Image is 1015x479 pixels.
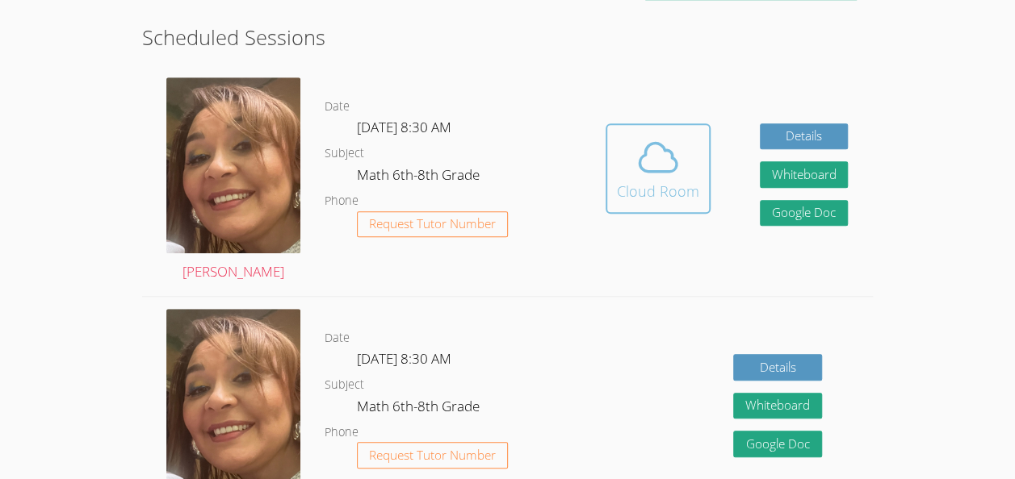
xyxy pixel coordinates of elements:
[142,22,873,52] h2: Scheduled Sessions
[325,97,350,117] dt: Date
[325,328,350,348] dt: Date
[357,211,508,238] button: Request Tutor Number
[357,118,451,136] span: [DATE] 8:30 AM
[325,144,364,164] dt: Subject
[606,123,711,214] button: Cloud Room
[733,354,822,381] a: Details
[617,180,699,202] div: Cloud Room
[369,218,496,230] span: Request Tutor Number
[369,449,496,461] span: Request Tutor Number
[357,164,483,191] dd: Math 6th-8th Grade
[760,161,849,188] button: Whiteboard
[325,423,359,443] dt: Phone
[760,200,849,227] a: Google Doc
[733,393,822,419] button: Whiteboard
[357,395,483,423] dd: Math 6th-8th Grade
[357,442,508,469] button: Request Tutor Number
[760,123,849,150] a: Details
[166,77,300,284] a: [PERSON_NAME]
[357,349,451,368] span: [DATE] 8:30 AM
[325,191,359,211] dt: Phone
[166,77,300,253] img: IMG_0482.jpeg
[325,375,364,395] dt: Subject
[733,431,822,457] a: Google Doc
